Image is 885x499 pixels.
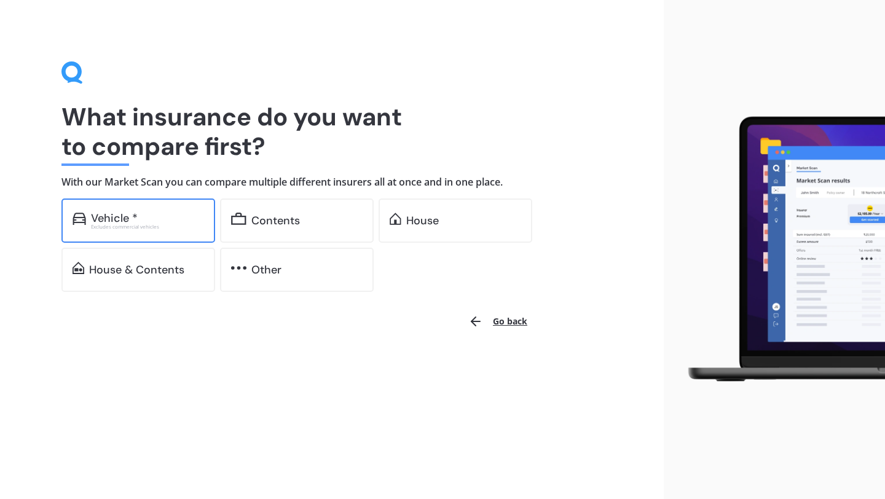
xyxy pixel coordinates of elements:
[89,264,184,276] div: House & Contents
[390,213,401,225] img: home.91c183c226a05b4dc763.svg
[91,224,204,229] div: Excludes commercial vehicles
[231,262,246,274] img: other.81dba5aafe580aa69f38.svg
[461,307,535,336] button: Go back
[674,111,885,388] img: laptop.webp
[73,262,84,274] img: home-and-contents.b802091223b8502ef2dd.svg
[73,213,86,225] img: car.f15378c7a67c060ca3f3.svg
[251,214,300,227] div: Contents
[61,102,602,161] h1: What insurance do you want to compare first?
[91,212,138,224] div: Vehicle *
[231,213,246,225] img: content.01f40a52572271636b6f.svg
[61,176,602,189] h4: With our Market Scan you can compare multiple different insurers all at once and in one place.
[251,264,281,276] div: Other
[406,214,439,227] div: House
